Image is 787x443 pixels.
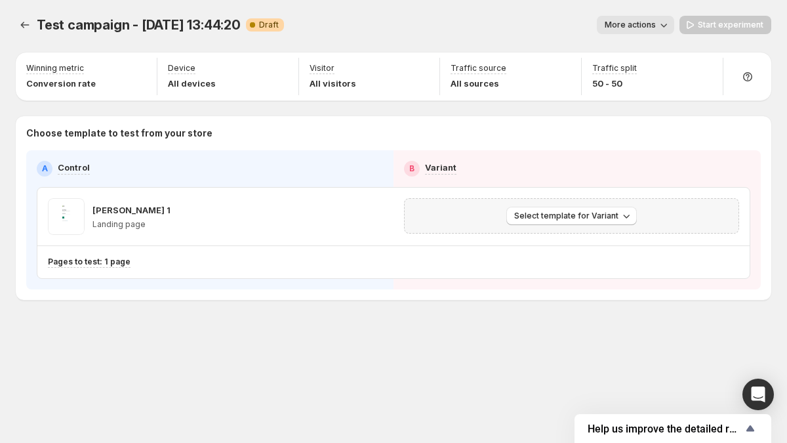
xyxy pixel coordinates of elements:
p: Winning metric [26,63,84,74]
p: Choose template to test from your store [26,127,761,140]
p: Variant [425,161,456,174]
span: Help us improve the detailed report for A/B campaigns [588,423,742,435]
span: More actions [605,20,656,30]
p: Pages to test: 1 page [48,257,131,267]
p: Device [168,63,195,74]
p: All visitors [310,77,356,90]
span: Draft [259,20,279,30]
button: Select template for Variant [506,207,637,225]
h2: A [42,163,48,174]
p: Control [58,161,90,174]
p: 50 - 50 [592,77,637,90]
p: Landing page [92,219,171,230]
button: Experiments [16,16,34,34]
p: [PERSON_NAME] 1 [92,203,171,217]
img: Victor GemX 1 [48,198,85,235]
p: Conversion rate [26,77,96,90]
h2: B [409,163,414,174]
span: Test campaign - [DATE] 13:44:20 [37,17,241,33]
p: Traffic source [451,63,506,74]
p: Visitor [310,63,334,74]
span: Select template for Variant [514,211,618,221]
div: Open Intercom Messenger [742,379,774,410]
button: More actions [597,16,674,34]
p: All sources [451,77,506,90]
button: Show survey - Help us improve the detailed report for A/B campaigns [588,421,758,436]
p: Traffic split [592,63,637,74]
p: All devices [168,77,216,90]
